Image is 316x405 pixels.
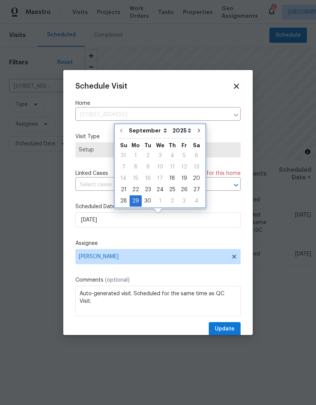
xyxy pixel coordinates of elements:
[178,161,190,173] div: Fri Sep 12 2025
[131,143,140,148] abbr: Monday
[117,173,130,184] div: Sun Sep 14 2025
[130,195,142,207] div: Mon Sep 29 2025
[130,150,142,161] div: 1
[193,123,205,138] button: Go to next month
[130,184,142,195] div: 22
[154,173,166,184] div: 17
[178,184,190,195] div: Fri Sep 26 2025
[142,162,154,172] div: 9
[178,195,190,207] div: Fri Oct 03 2025
[75,286,241,316] textarea: Auto-generated visit. Scheduled for the same time as QC Visit.
[166,161,178,173] div: Thu Sep 11 2025
[144,143,151,148] abbr: Tuesday
[130,161,142,173] div: Mon Sep 08 2025
[130,150,142,161] div: Mon Sep 01 2025
[178,196,190,206] div: 3
[166,184,178,195] div: Thu Sep 25 2025
[171,125,193,136] select: Year
[154,184,166,195] div: Wed Sep 24 2025
[166,173,178,184] div: Thu Sep 18 2025
[79,254,227,260] span: [PERSON_NAME]
[142,173,154,184] div: Tue Sep 16 2025
[190,196,203,206] div: 4
[178,150,190,161] div: Fri Sep 05 2025
[178,150,190,161] div: 5
[166,162,178,172] div: 11
[190,184,203,195] div: Sat Sep 27 2025
[166,195,178,207] div: Thu Oct 02 2025
[190,162,203,172] div: 13
[117,161,130,173] div: Sun Sep 07 2025
[127,125,171,136] select: Month
[166,150,178,161] div: Thu Sep 04 2025
[117,184,130,195] div: Sun Sep 21 2025
[178,173,190,184] div: 19
[232,82,241,90] span: Close
[142,184,154,195] div: 23
[209,322,241,336] button: Update
[75,276,241,284] label: Comments
[166,184,178,195] div: 25
[75,240,241,247] label: Assignee
[154,196,166,206] div: 1
[178,184,190,195] div: 26
[181,143,187,148] abbr: Friday
[190,161,203,173] div: Sat Sep 13 2025
[142,184,154,195] div: Tue Sep 23 2025
[117,150,130,161] div: Sun Aug 31 2025
[154,195,166,207] div: Wed Oct 01 2025
[75,170,108,177] span: Linked Cases
[154,173,166,184] div: Wed Sep 17 2025
[75,83,127,90] span: Schedule Visit
[154,150,166,161] div: Wed Sep 03 2025
[117,195,130,207] div: Sun Sep 28 2025
[215,324,235,334] span: Update
[154,161,166,173] div: Wed Sep 10 2025
[169,143,176,148] abbr: Thursday
[75,179,219,191] input: Select cases
[142,173,154,184] div: 16
[130,173,142,184] div: 15
[190,150,203,161] div: 6
[75,203,241,210] label: Scheduled Date
[117,173,130,184] div: 14
[142,195,154,207] div: Tue Sep 30 2025
[231,180,241,190] button: Open
[75,100,241,107] label: Home
[178,173,190,184] div: Fri Sep 19 2025
[142,150,154,161] div: Tue Sep 02 2025
[178,162,190,172] div: 12
[190,173,203,184] div: 20
[117,196,130,206] div: 28
[75,109,229,121] input: Enter in an address
[193,143,200,148] abbr: Saturday
[190,195,203,207] div: Sat Oct 04 2025
[142,150,154,161] div: 2
[166,150,178,161] div: 4
[117,184,130,195] div: 21
[120,143,127,148] abbr: Sunday
[154,184,166,195] div: 24
[117,150,130,161] div: 31
[130,162,142,172] div: 8
[154,150,166,161] div: 3
[190,173,203,184] div: Sat Sep 20 2025
[105,277,130,283] span: (optional)
[117,162,130,172] div: 7
[142,196,154,206] div: 30
[130,196,142,206] div: 29
[75,212,241,227] input: M/D/YYYY
[116,123,127,138] button: Go to previous month
[79,146,237,154] span: Setup
[156,143,164,148] abbr: Wednesday
[190,184,203,195] div: 27
[130,173,142,184] div: Mon Sep 15 2025
[190,150,203,161] div: Sat Sep 06 2025
[75,133,241,140] label: Visit Type
[154,162,166,172] div: 10
[130,184,142,195] div: Mon Sep 22 2025
[166,173,178,184] div: 18
[166,196,178,206] div: 2
[142,161,154,173] div: Tue Sep 09 2025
